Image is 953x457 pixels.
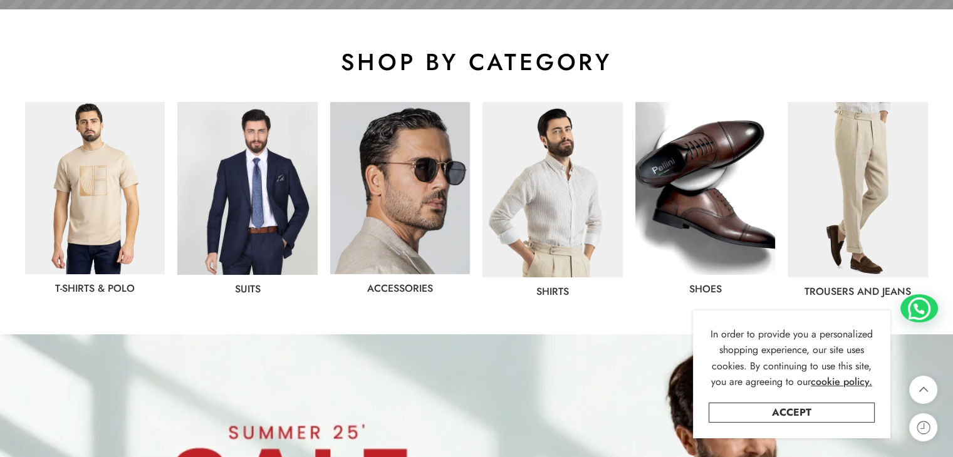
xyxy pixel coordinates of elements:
[55,281,135,295] a: T-Shirts & Polo
[25,47,928,77] h2: shop by category
[235,282,261,296] a: Suits
[811,374,872,390] a: cookie policy.
[711,327,873,389] span: In order to provide you a personalized shopping experience, our site uses cookies. By continuing ...
[367,281,433,295] a: Accessories
[709,403,875,423] a: Accept
[536,284,569,299] a: Shirts
[805,284,911,299] a: Trousers and jeans
[689,282,722,296] a: shoes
